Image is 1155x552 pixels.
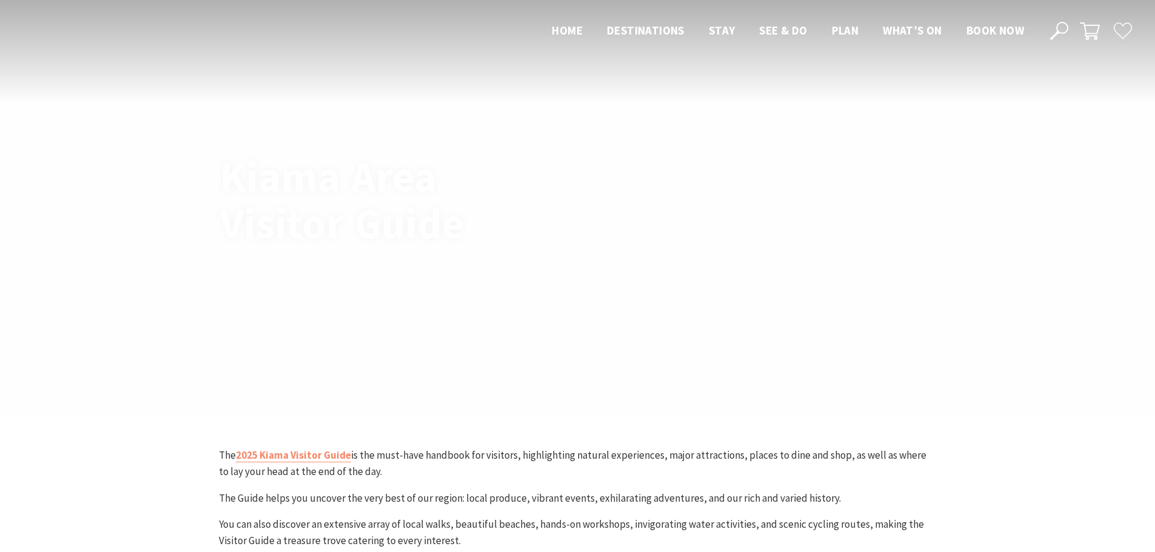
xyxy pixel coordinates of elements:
[220,153,563,247] h1: Kiama Area Visitor Guide
[540,21,1036,41] nav: Main Menu
[219,447,937,480] p: The is the must-have handbook for visitors, highlighting natural experiences, major attractions, ...
[552,23,583,38] span: Home
[607,23,685,38] span: Destinations
[883,23,942,38] span: What’s On
[219,490,937,507] p: The Guide helps you uncover the very best of our region: local produce, vibrant events, exhilarat...
[832,23,859,38] span: Plan
[759,23,807,38] span: See & Do
[966,23,1024,38] span: Book now
[709,23,735,38] span: Stay
[219,516,937,549] p: You can also discover an extensive array of local walks, beautiful beaches, hands-on workshops, i...
[236,448,351,462] a: 2025 Kiama Visitor Guide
